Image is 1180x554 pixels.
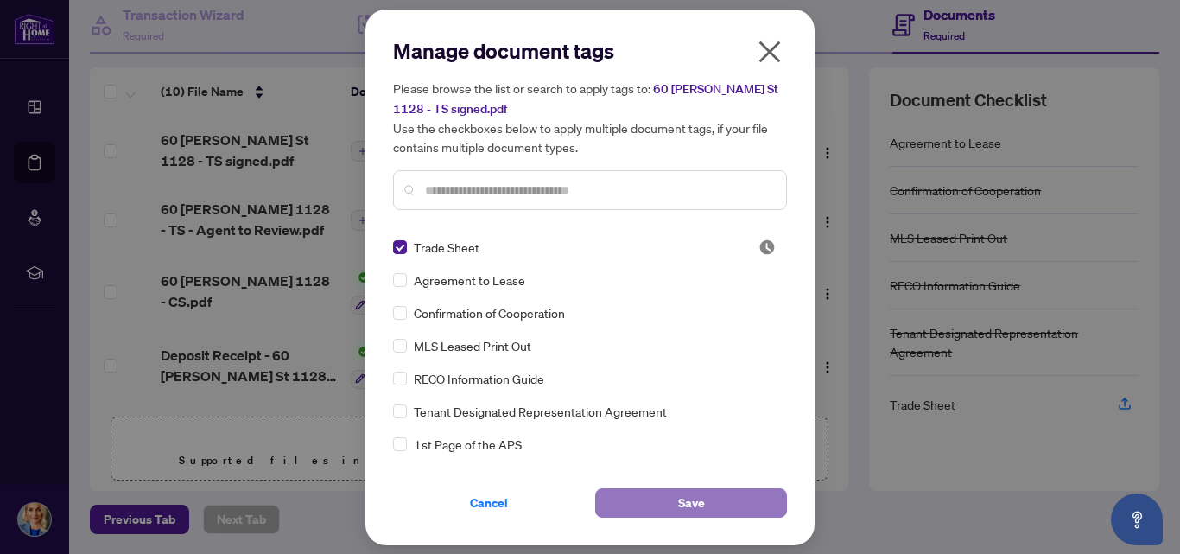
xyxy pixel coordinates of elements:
[758,239,776,256] span: Pending Review
[678,489,705,517] span: Save
[393,81,778,117] span: 60 [PERSON_NAME] St 1128 - TS signed.pdf
[414,271,525,290] span: Agreement to Lease
[414,336,531,355] span: MLS Leased Print Out
[393,37,787,65] h2: Manage document tags
[414,402,667,421] span: Tenant Designated Representation Agreement
[595,488,787,518] button: Save
[414,238,479,257] span: Trade Sheet
[756,38,783,66] span: close
[414,303,565,322] span: Confirmation of Cooperation
[414,435,522,454] span: 1st Page of the APS
[758,239,776,256] img: status
[470,489,508,517] span: Cancel
[414,369,544,388] span: RECO Information Guide
[393,79,787,156] h5: Please browse the list or search to apply tags to: Use the checkboxes below to apply multiple doc...
[1111,494,1163,545] button: Open asap
[393,488,585,518] button: Cancel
